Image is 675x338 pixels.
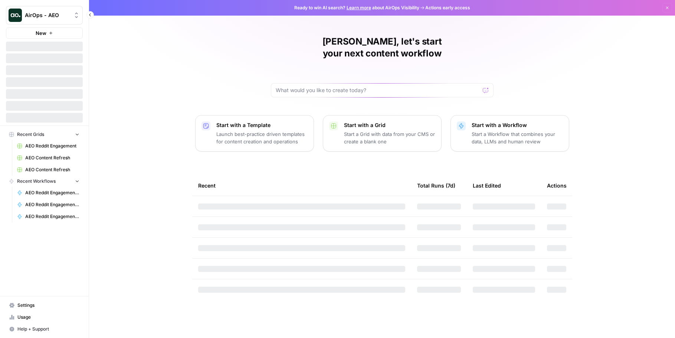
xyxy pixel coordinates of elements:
a: AEO Reddit Engagement - Fork [14,199,83,211]
span: Recent Grids [17,131,44,138]
a: AEO Reddit Engagement - Fork [14,211,83,222]
a: AEO Content Refresh [14,152,83,164]
a: Settings [6,299,83,311]
button: Recent Grids [6,129,83,140]
a: AEO Reddit Engagement - Fork [14,187,83,199]
span: AEO Reddit Engagement - Fork [25,213,79,220]
span: Recent Workflows [17,178,56,185]
span: New [36,29,46,37]
span: AEO Reddit Engagement - Fork [25,189,79,196]
a: Learn more [347,5,371,10]
span: Usage [17,314,79,321]
span: AEO Reddit Engagement [25,143,79,149]
div: Recent [198,175,405,196]
span: AirOps - AEO [25,12,70,19]
div: Total Runs (7d) [417,175,455,196]
input: What would you like to create today? [276,87,480,94]
button: Recent Workflows [6,176,83,187]
span: Settings [17,302,79,309]
button: New [6,27,83,39]
p: Start a Grid with data from your CMS or create a blank one [344,130,435,145]
div: Last Edited [473,175,501,196]
img: AirOps - AEO Logo [9,9,22,22]
span: AEO Reddit Engagement - Fork [25,201,79,208]
button: Start with a WorkflowStart a Workflow that combines your data, LLMs and human review [450,115,569,152]
p: Launch best-practice driven templates for content creation and operations [216,130,308,145]
button: Start with a TemplateLaunch best-practice driven templates for content creation and operations [195,115,314,152]
span: Help + Support [17,326,79,332]
a: AEO Content Refresh [14,164,83,176]
p: Start a Workflow that combines your data, LLMs and human review [472,130,563,145]
span: AEO Content Refresh [25,155,79,161]
p: Start with a Template [216,121,308,129]
button: Workspace: AirOps - AEO [6,6,83,25]
a: Usage [6,311,83,323]
p: Start with a Workflow [472,121,563,129]
p: Start with a Grid [344,121,435,129]
a: AEO Reddit Engagement [14,140,83,152]
span: Ready to win AI search? about AirOps Visibility [294,4,419,11]
div: Actions [547,175,567,196]
span: AEO Content Refresh [25,166,79,173]
button: Help + Support [6,323,83,335]
span: Actions early access [425,4,470,11]
h1: [PERSON_NAME], let's start your next content workflow [271,36,494,59]
button: Start with a GridStart a Grid with data from your CMS or create a blank one [323,115,442,152]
